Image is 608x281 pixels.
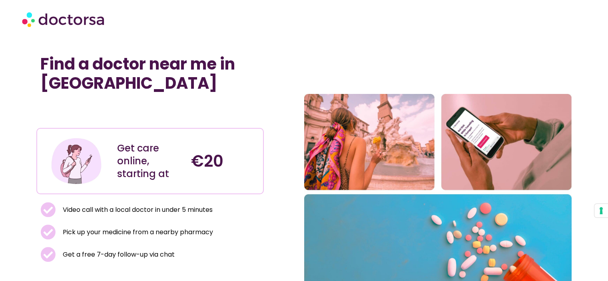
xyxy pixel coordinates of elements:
h1: Find a doctor near me in [GEOGRAPHIC_DATA] [40,54,260,93]
iframe: Customer reviews powered by Trustpilot [40,101,160,110]
span: Video call with a local doctor in under 5 minutes [61,204,213,215]
img: Illustration depicting a young woman in a casual outfit, engaged with her smartphone. She has a p... [50,135,103,187]
span: Pick up your medicine from a nearby pharmacy [61,227,213,238]
span: Get a free 7-day follow-up via chat [61,249,175,260]
div: Get care online, starting at [117,142,183,180]
iframe: Customer reviews powered by Trustpilot [40,110,260,120]
h4: €20 [191,151,257,171]
button: Your consent preferences for tracking technologies [594,204,608,217]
